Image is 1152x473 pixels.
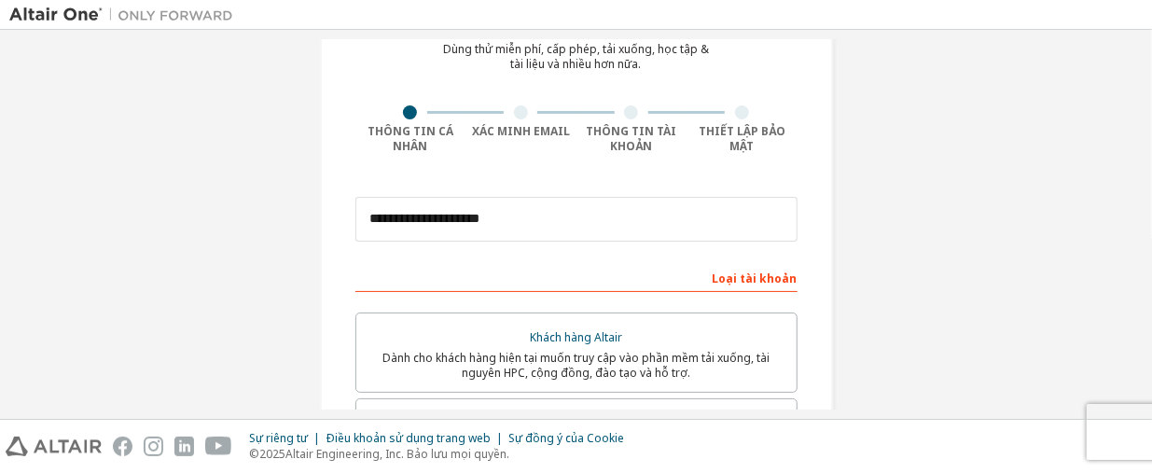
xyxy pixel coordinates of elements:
font: tài liệu và nhiều hơn nữa. [511,56,642,72]
font: Điều khoản sử dụng trang web [326,430,491,446]
img: youtube.svg [205,437,232,456]
font: Thông tin tài khoản [586,123,676,154]
font: Altair Engineering, Inc. Bảo lưu mọi quyền. [285,446,509,462]
font: © [249,446,259,462]
img: facebook.svg [113,437,132,456]
img: linkedin.svg [174,437,194,456]
font: Thiết lập bảo mật [699,123,785,154]
img: altair_logo.svg [6,437,102,456]
font: Dùng thử miễn phí, cấp phép, tải xuống, học tập & [443,41,709,57]
font: Khách hàng Altair [530,329,622,345]
font: Thông tin cá nhân [368,123,453,154]
font: Sự riêng tư [249,430,308,446]
font: Xác minh Email [472,123,570,139]
img: instagram.svg [144,437,163,456]
font: 2025 [259,446,285,462]
font: Loại tài khoản [713,271,798,286]
img: Altair One [9,6,243,24]
font: Dành cho khách hàng hiện tại muốn truy cập vào phần mềm tải xuống, tài nguyên HPC, cộng đồng, đào... [382,350,770,381]
font: Sự đồng ý của Cookie [508,430,624,446]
